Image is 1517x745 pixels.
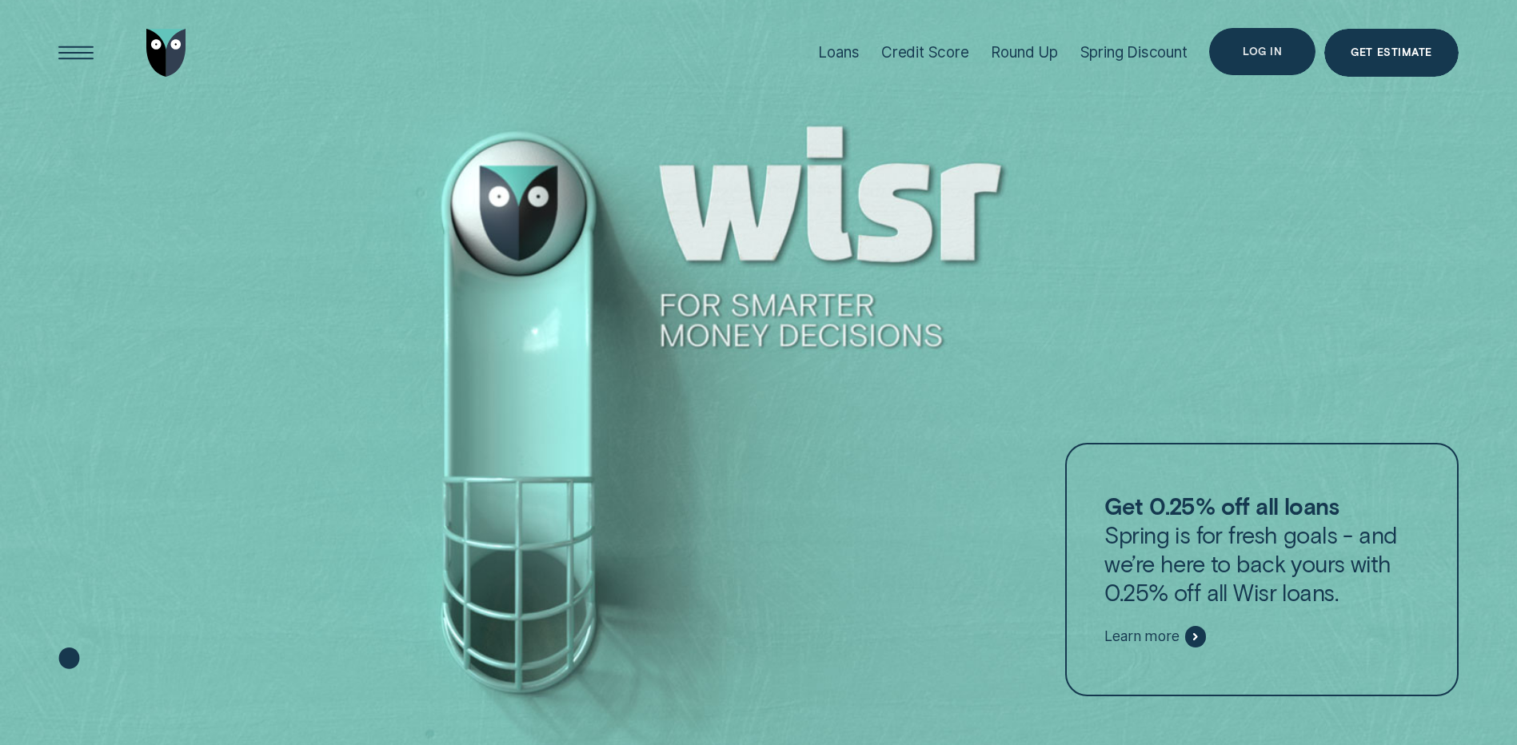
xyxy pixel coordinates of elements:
a: Get Estimate [1324,29,1459,77]
div: Credit Score [881,43,969,62]
button: Log in [1209,28,1315,76]
img: Wisr [146,29,186,77]
span: Learn more [1104,627,1179,645]
div: Loans [818,43,859,62]
p: Spring is for fresh goals - and we’re here to back yours with 0.25% off all Wisr loans. [1104,492,1419,607]
div: Log in [1243,47,1282,57]
div: Round Up [991,43,1058,62]
button: Open Menu [52,29,100,77]
strong: Get 0.25% off all loans [1104,492,1339,520]
div: Spring Discount [1080,43,1188,62]
a: Get 0.25% off all loansSpring is for fresh goals - and we’re here to back yours with 0.25% off al... [1065,443,1459,695]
